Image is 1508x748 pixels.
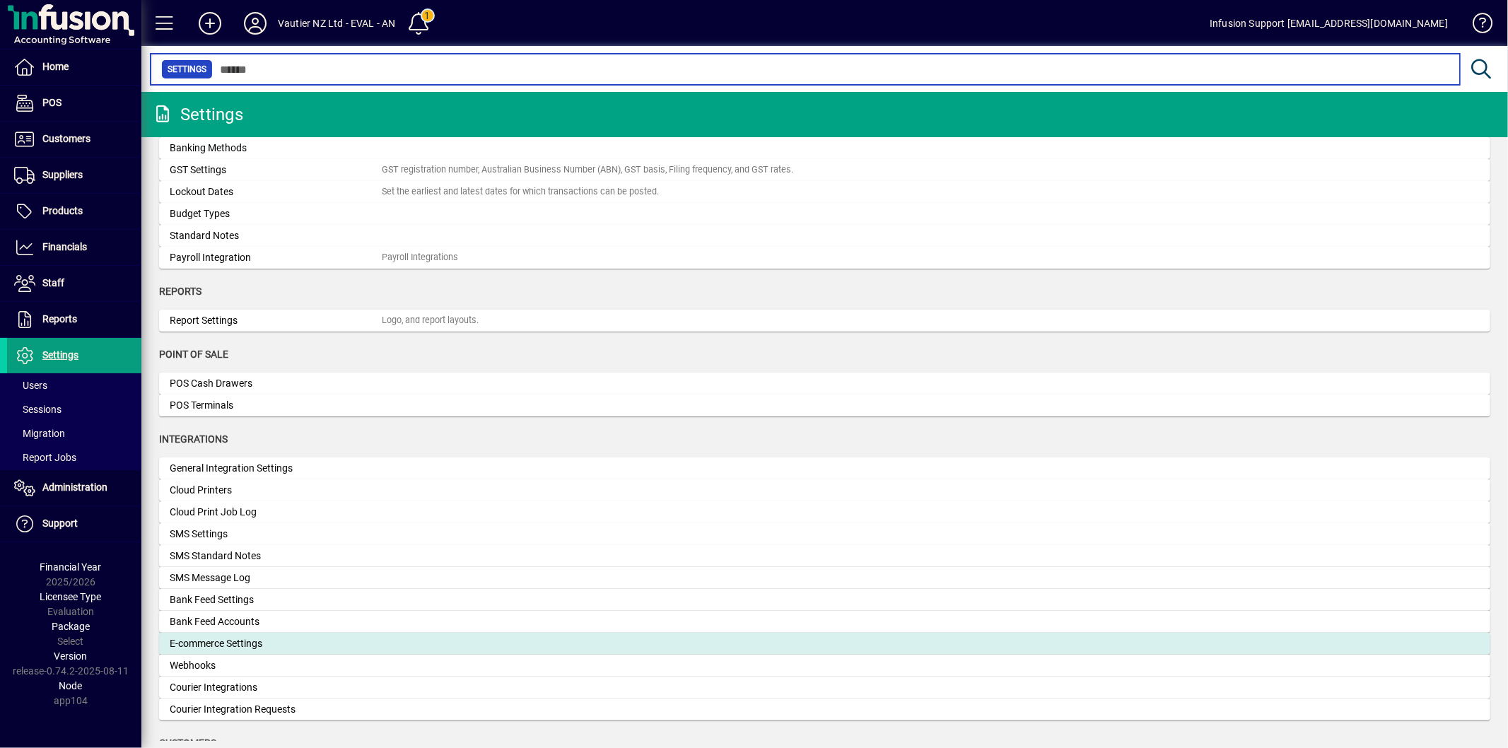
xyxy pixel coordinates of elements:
[159,310,1490,332] a: Report SettingsLogo, and report layouts.
[7,194,141,229] a: Products
[159,677,1490,699] a: Courier Integrations
[14,452,76,463] span: Report Jobs
[159,567,1490,589] a: SMS Message Log
[170,163,382,177] div: GST Settings
[52,621,90,632] span: Package
[40,591,102,602] span: Licensee Type
[159,589,1490,611] a: Bank Feed Settings
[159,699,1490,720] a: Courier Integration Requests
[1462,3,1490,49] a: Knowledge Base
[7,506,141,542] a: Support
[159,137,1490,159] a: Banking Methods
[1210,12,1448,35] div: Infusion Support [EMAIL_ADDRESS][DOMAIN_NAME]
[170,206,382,221] div: Budget Types
[168,62,206,76] span: Settings
[40,561,102,573] span: Financial Year
[159,655,1490,677] a: Webhooks
[42,97,62,108] span: POS
[7,445,141,469] a: Report Jobs
[42,241,87,252] span: Financials
[152,103,243,126] div: Settings
[159,203,1490,225] a: Budget Types
[54,650,88,662] span: Version
[170,376,382,391] div: POS Cash Drawers
[159,479,1490,501] a: Cloud Printers
[278,12,396,35] div: Vautier NZ Ltd - EVAL - AN
[159,181,1490,203] a: Lockout DatesSet the earliest and latest dates for which transactions can be posted.
[159,611,1490,633] a: Bank Feed Accounts
[159,633,1490,655] a: E-commerce Settings
[42,205,83,216] span: Products
[170,313,382,328] div: Report Settings
[7,230,141,265] a: Financials
[42,133,90,144] span: Customers
[170,614,382,629] div: Bank Feed Accounts
[7,86,141,121] a: POS
[170,141,382,156] div: Banking Methods
[170,571,382,585] div: SMS Message Log
[7,421,141,445] a: Migration
[382,314,479,327] div: Logo, and report layouts.
[382,163,793,177] div: GST registration number, Australian Business Number (ABN), GST basis, Filing frequency, and GST r...
[382,185,659,199] div: Set the earliest and latest dates for which transactions can be posted.
[170,636,382,651] div: E-commerce Settings
[159,545,1490,567] a: SMS Standard Notes
[14,404,62,415] span: Sessions
[170,527,382,542] div: SMS Settings
[42,481,107,493] span: Administration
[159,457,1490,479] a: General Integration Settings
[159,159,1490,181] a: GST SettingsGST registration number, Australian Business Number (ABN), GST basis, Filing frequenc...
[170,483,382,498] div: Cloud Printers
[42,313,77,325] span: Reports
[170,250,382,265] div: Payroll Integration
[159,523,1490,545] a: SMS Settings
[170,702,382,717] div: Courier Integration Requests
[159,225,1490,247] a: Standard Notes
[42,518,78,529] span: Support
[14,380,47,391] span: Users
[42,277,64,288] span: Staff
[7,470,141,506] a: Administration
[59,680,83,691] span: Node
[7,122,141,157] a: Customers
[7,49,141,85] a: Home
[170,505,382,520] div: Cloud Print Job Log
[159,395,1490,416] a: POS Terminals
[7,397,141,421] a: Sessions
[233,11,278,36] button: Profile
[42,61,69,72] span: Home
[382,251,458,264] div: Payroll Integrations
[159,247,1490,269] a: Payroll IntegrationPayroll Integrations
[14,428,65,439] span: Migration
[7,158,141,193] a: Suppliers
[170,228,382,243] div: Standard Notes
[170,461,382,476] div: General Integration Settings
[7,373,141,397] a: Users
[170,185,382,199] div: Lockout Dates
[159,373,1490,395] a: POS Cash Drawers
[170,680,382,695] div: Courier Integrations
[170,592,382,607] div: Bank Feed Settings
[7,302,141,337] a: Reports
[159,286,201,297] span: Reports
[159,349,228,360] span: Point of Sale
[42,349,78,361] span: Settings
[7,266,141,301] a: Staff
[170,658,382,673] div: Webhooks
[42,169,83,180] span: Suppliers
[159,501,1490,523] a: Cloud Print Job Log
[170,398,382,413] div: POS Terminals
[170,549,382,563] div: SMS Standard Notes
[187,11,233,36] button: Add
[159,433,228,445] span: Integrations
